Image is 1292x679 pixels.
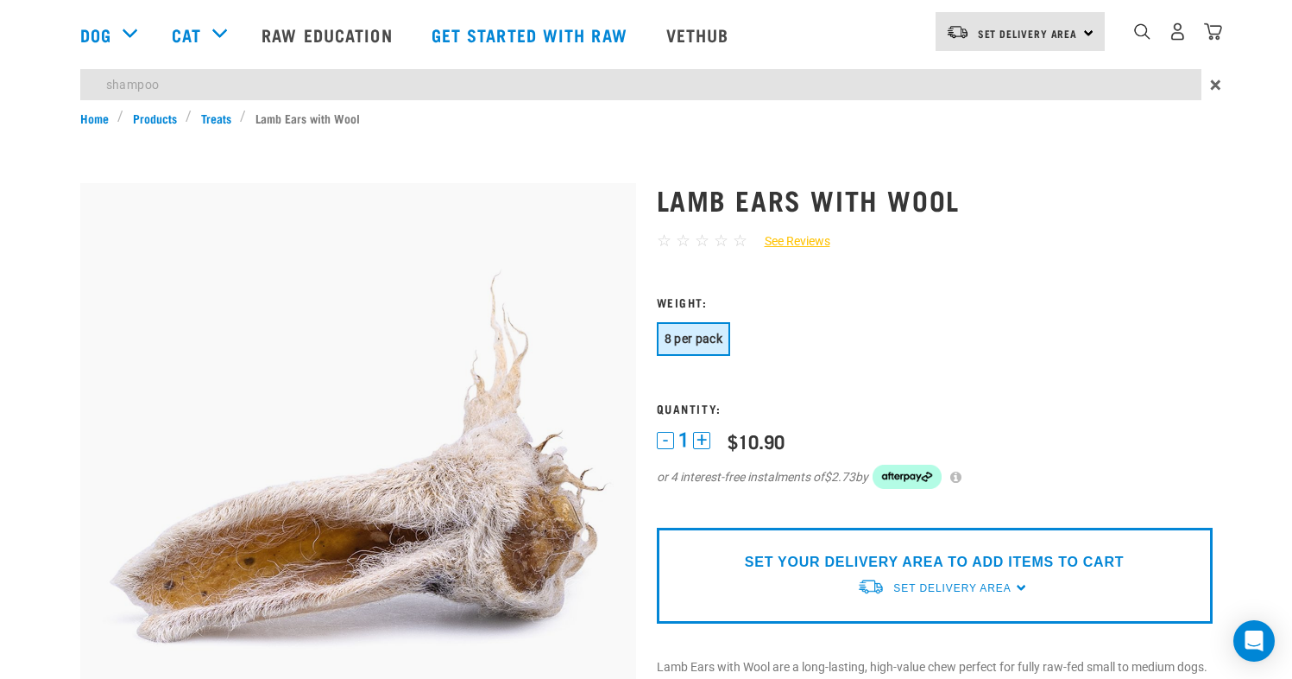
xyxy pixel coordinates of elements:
span: Set Delivery Area [978,30,1078,36]
h3: Quantity: [657,402,1213,415]
a: Cat [172,22,201,48]
span: ☆ [733,231,747,251]
span: ☆ [676,231,690,251]
a: Home [80,109,118,127]
a: See Reviews [747,232,830,251]
span: ☆ [657,231,671,251]
div: Open Intercom Messenger [1233,620,1275,662]
h1: Lamb Ears with Wool [657,184,1213,215]
img: van-moving.png [857,578,885,596]
a: Products [123,109,186,127]
span: × [1210,69,1221,100]
span: 1 [678,431,689,449]
img: home-icon-1@2x.png [1134,23,1150,40]
h3: Weight: [657,295,1213,308]
div: $10.90 [728,430,785,452]
button: + [693,432,710,449]
span: ☆ [714,231,728,251]
button: 8 per pack [657,322,731,356]
span: 8 per pack [665,332,723,346]
img: home-icon@2x.png [1204,22,1222,41]
span: $2.73 [824,468,855,486]
img: user.png [1169,22,1187,41]
span: ☆ [695,231,709,251]
p: SET YOUR DELIVERY AREA TO ADD ITEMS TO CART [745,552,1124,573]
input: Search... [80,69,1201,100]
nav: breadcrumbs [80,109,1213,127]
a: Dog [80,22,111,48]
button: - [657,432,674,449]
span: Set Delivery Area [893,582,1011,594]
div: or 4 interest-free instalments of by [657,465,1213,489]
img: Afterpay [873,465,942,489]
img: van-moving.png [946,24,969,40]
a: Treats [192,109,240,127]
